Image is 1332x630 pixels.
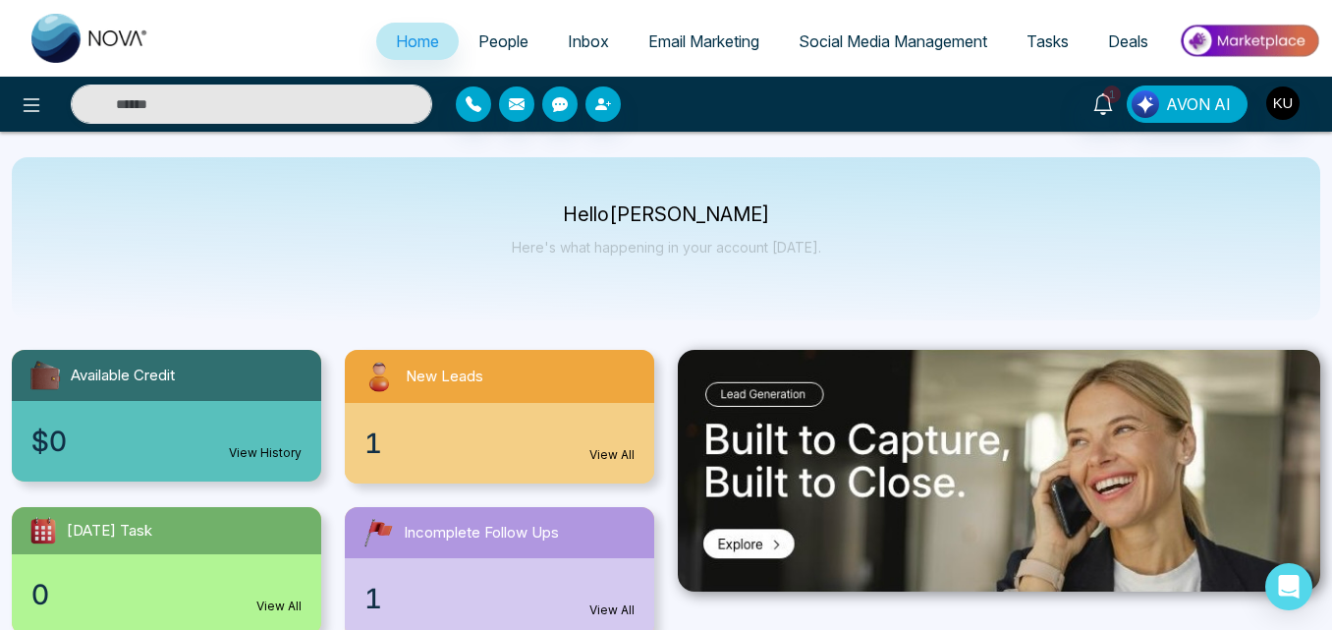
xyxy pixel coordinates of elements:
[1266,86,1300,120] img: User Avatar
[799,31,987,51] span: Social Media Management
[512,239,821,256] p: Here's what happening in your account [DATE].
[548,23,629,60] a: Inbox
[31,574,49,615] span: 0
[459,23,548,60] a: People
[376,23,459,60] a: Home
[1088,23,1168,60] a: Deals
[1108,31,1148,51] span: Deals
[396,31,439,51] span: Home
[1080,86,1127,120] a: 1
[1132,90,1159,118] img: Lead Flow
[28,515,59,546] img: todayTask.svg
[406,366,483,388] span: New Leads
[1166,92,1231,116] span: AVON AI
[568,31,609,51] span: Inbox
[256,598,302,615] a: View All
[1178,19,1320,63] img: Market-place.gif
[361,358,398,395] img: newLeads.svg
[629,23,779,60] a: Email Marketing
[589,601,635,619] a: View All
[364,423,382,464] span: 1
[333,350,666,484] a: New Leads1View All
[1007,23,1088,60] a: Tasks
[361,515,396,550] img: followUps.svg
[31,421,67,462] span: $0
[779,23,1007,60] a: Social Media Management
[229,444,302,462] a: View History
[648,31,759,51] span: Email Marketing
[31,14,149,63] img: Nova CRM Logo
[1027,31,1069,51] span: Tasks
[67,520,152,543] span: [DATE] Task
[678,350,1320,592] img: .
[364,578,382,619] span: 1
[71,365,175,387] span: Available Credit
[478,31,528,51] span: People
[404,522,559,544] span: Incomplete Follow Ups
[1265,563,1312,610] div: Open Intercom Messenger
[28,358,63,393] img: availableCredit.svg
[1103,86,1121,103] span: 1
[1127,86,1248,123] button: AVON AI
[589,446,635,464] a: View All
[512,206,821,223] p: Hello [PERSON_NAME]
